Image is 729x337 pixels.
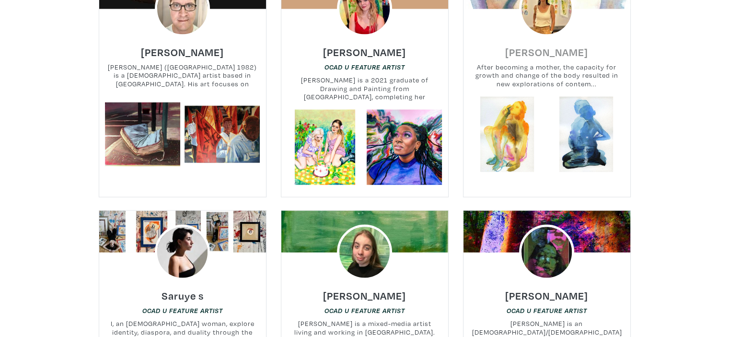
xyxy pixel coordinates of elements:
[505,43,588,54] a: [PERSON_NAME]
[323,46,406,58] h6: [PERSON_NAME]
[162,287,204,298] a: Saruye s
[142,306,223,315] a: OCAD U Feature Artist
[463,63,630,88] small: After becoming a mother, the capacity for growth and change of the body resulted in new explorati...
[281,76,448,101] small: [PERSON_NAME] is a 2021 graduate of Drawing and Painting from [GEOGRAPHIC_DATA], completing her B...
[155,225,210,280] img: phpThumb.php
[323,43,406,54] a: [PERSON_NAME]
[324,307,405,314] em: OCAD U Feature Artist
[324,62,405,71] a: OCAD U Feature Artist
[141,46,224,58] h6: [PERSON_NAME]
[324,63,405,71] em: OCAD U Feature Artist
[505,289,588,302] h6: [PERSON_NAME]
[99,63,266,88] small: [PERSON_NAME] ([GEOGRAPHIC_DATA] 1982) is a [DEMOGRAPHIC_DATA] artist based in [GEOGRAPHIC_DATA]....
[323,289,406,302] h6: [PERSON_NAME]
[141,43,224,54] a: [PERSON_NAME]
[507,306,587,315] a: OCAD U Feature Artist
[162,289,204,302] h6: Saruye s
[519,225,575,280] img: phpThumb.php
[324,306,405,315] a: OCAD U Feature Artist
[337,225,393,280] img: phpThumb.php
[505,46,588,58] h6: [PERSON_NAME]
[505,287,588,298] a: [PERSON_NAME]
[142,307,223,314] em: OCAD U Feature Artist
[507,307,587,314] em: OCAD U Feature Artist
[323,287,406,298] a: [PERSON_NAME]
